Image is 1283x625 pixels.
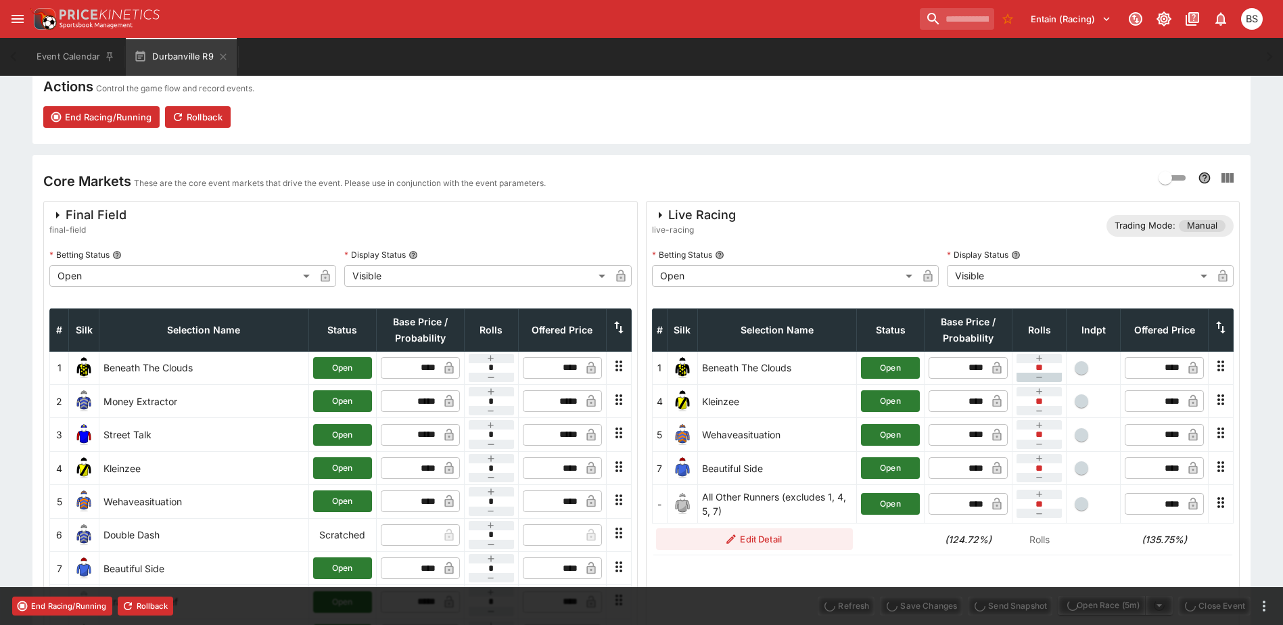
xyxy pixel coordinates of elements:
th: Status [857,308,925,351]
td: 4 [50,451,69,484]
td: Kleinzee [697,385,857,418]
p: Betting Status [49,249,110,260]
img: runner 5 [73,490,95,512]
button: Open [313,490,372,512]
img: runner 1 [672,357,693,379]
th: Selection Name [697,308,857,351]
th: Offered Price [518,308,606,351]
button: Select Tenant [1023,8,1119,30]
button: more [1256,598,1272,614]
span: Manual [1179,219,1226,233]
button: Open [861,357,920,379]
td: 5 [652,418,667,451]
p: Scratched [313,528,372,542]
th: # [50,308,69,351]
img: runner 4 [73,457,95,479]
td: Street Talk [99,418,309,451]
h6: (135.75%) [1125,532,1205,547]
span: final-field [49,223,126,237]
button: Open [313,390,372,412]
button: Documentation [1180,7,1205,31]
button: Display Status [409,250,418,260]
button: Rollback [165,106,231,128]
h6: (124.72%) [929,532,1008,547]
button: Open [313,424,372,446]
button: Betting Status [112,250,122,260]
span: live-racing [652,223,736,237]
td: 7 [50,552,69,585]
img: runner 6 [73,524,95,546]
button: Open [313,457,372,479]
div: Brendan Scoble [1241,8,1263,30]
button: Notifications [1209,7,1233,31]
button: Event Calendar [28,38,123,76]
td: 1 [652,351,667,384]
td: 5 [50,485,69,518]
button: Open [313,357,372,379]
img: runner 1 [73,357,95,379]
img: runner 7 [672,457,693,479]
button: Toggle light/dark mode [1152,7,1176,31]
button: Connected to PK [1123,7,1148,31]
button: Edit Detail [656,528,853,550]
h4: Core Markets [43,172,131,190]
td: 1 [50,351,69,384]
img: runner 3 [73,424,95,446]
td: Wehaveasituation [697,418,857,451]
td: All Other Runners (excludes 1, 4, 5, 7) [697,485,857,524]
img: PriceKinetics [60,9,160,20]
button: Display Status [1011,250,1021,260]
img: PriceKinetics Logo [30,5,57,32]
td: Kleinzee [99,451,309,484]
td: 8 [50,585,69,618]
img: Sportsbook Management [60,22,133,28]
button: Open [861,493,920,515]
td: 7 [652,451,667,484]
button: No Bookmarks [997,8,1019,30]
div: Visible [344,265,609,287]
button: Betting Status [715,250,724,260]
td: 4 [652,385,667,418]
img: runner 4 [672,390,693,412]
p: Trading Mode: [1115,219,1175,233]
td: Money Extractor [99,385,309,418]
img: blank-silk.png [672,493,693,515]
div: Final Field [49,207,126,223]
p: These are the core event markets that drive the event. Please use in conjunction with the event p... [134,177,546,190]
button: Open [313,557,372,579]
div: Open [49,265,314,287]
p: Betting Status [652,249,712,260]
th: Selection Name [99,308,309,351]
input: search [920,8,994,30]
th: Independent [1067,308,1121,351]
div: Live Racing [652,207,736,223]
td: Beneath The Clouds [697,351,857,384]
div: Open [652,265,917,287]
td: - [652,485,667,524]
td: Strawberry Thief [99,585,309,618]
img: runner 2 [73,390,95,412]
button: open drawer [5,7,30,31]
p: Display Status [344,249,406,260]
th: Base Price / Probability [925,308,1012,351]
th: Status [308,308,376,351]
div: Visible [947,265,1212,287]
div: split button [1058,596,1173,615]
button: Open [861,390,920,412]
td: Beautiful Side [697,451,857,484]
th: Silk [69,308,99,351]
p: Control the game flow and record events. [96,82,254,95]
p: Display Status [947,249,1008,260]
button: Rollback [118,597,173,616]
td: Beautiful Side [99,552,309,585]
td: 2 [50,385,69,418]
button: Brendan Scoble [1237,4,1267,34]
th: Rolls [1012,308,1067,351]
td: 6 [50,518,69,551]
p: Rolls [1017,532,1063,547]
th: Base Price / Probability [376,308,464,351]
button: End Racing/Running [12,597,112,616]
button: Durbanville R9 [126,38,236,76]
button: End Racing/Running [43,106,160,128]
img: runner 7 [73,557,95,579]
